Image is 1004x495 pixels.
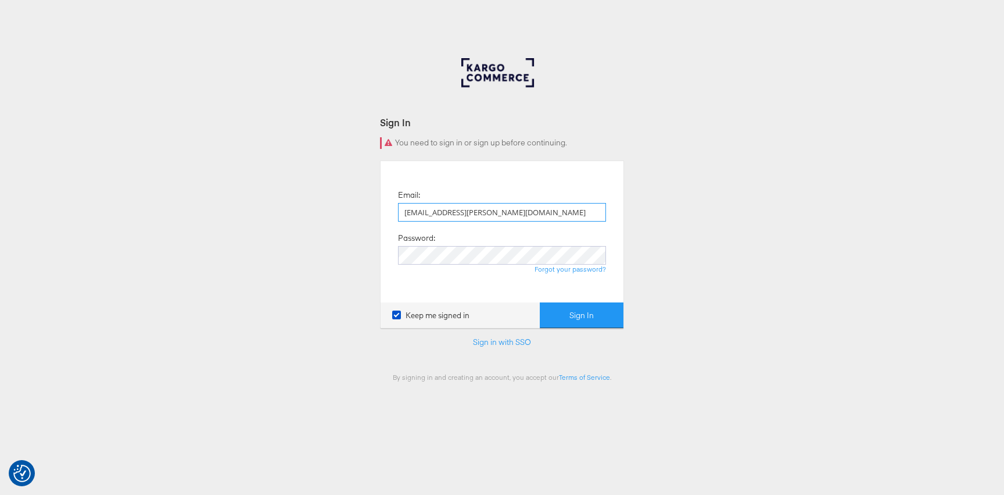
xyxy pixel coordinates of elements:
[380,116,624,129] div: Sign In
[398,233,435,244] label: Password:
[380,137,624,149] div: You need to sign in or sign up before continuing.
[380,373,624,382] div: By signing in and creating an account, you accept our .
[473,337,531,347] a: Sign in with SSO
[13,465,31,482] button: Consent Preferences
[392,310,469,321] label: Keep me signed in
[398,190,420,201] label: Email:
[398,203,606,222] input: Email
[540,302,623,329] button: Sign In
[559,373,610,382] a: Terms of Service
[13,465,31,482] img: Revisit consent button
[535,265,606,273] a: Forgot your password?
